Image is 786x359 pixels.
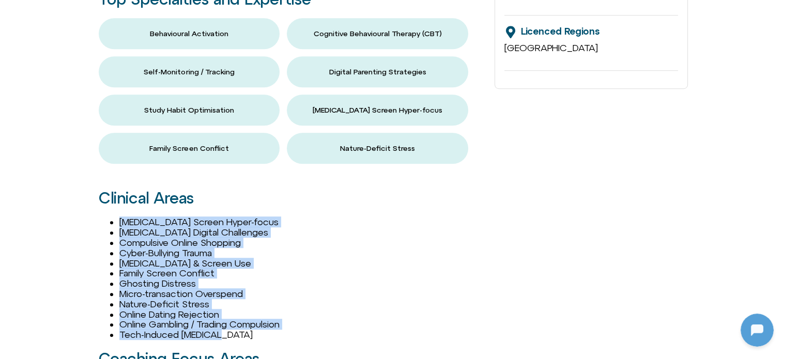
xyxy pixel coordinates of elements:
[119,330,485,340] li: Tech-Induced [MEDICAL_DATA]
[119,278,485,289] li: Ghosting Distress
[99,95,280,126] button: Study Habit Optimisation
[119,238,485,248] li: Compulsive Online Shopping
[177,265,193,282] svg: Voice Input Button
[119,217,485,227] li: [MEDICAL_DATA] Screen Hyper-focus
[64,205,143,220] h1: [DOMAIN_NAME]
[119,258,485,269] li: [MEDICAL_DATA] & Screen Use
[287,18,468,49] button: Cognitive Behavioural Therapy (CBT)
[180,5,198,22] svg: Close Chatbot Button
[287,95,468,126] button: [MEDICAL_DATA] Screen Hyper-focus
[119,299,485,309] li: Nature-Deficit Stress
[18,268,160,278] textarea: Message Input
[119,268,485,278] li: Family Screen Conflict
[99,56,280,87] button: Self-Monitoring / Tracking
[741,314,774,347] iframe: Botpress
[287,133,468,164] button: Nature-Deficit Stress
[119,289,485,299] li: Micro-transaction Overspend
[30,7,159,20] h2: [DOMAIN_NAME]
[119,319,485,330] li: Online Gambling / Trading Compulsion
[163,5,180,22] svg: Restart Conversation Button
[521,26,599,37] span: Licenced Regions
[9,5,26,22] img: N5FCcHC.png
[83,153,124,194] img: N5FCcHC.png
[287,56,468,87] button: Digital Parenting Strategies
[119,227,485,238] li: [MEDICAL_DATA] Digital Challenges
[3,3,204,24] button: Expand Header Button
[99,18,280,49] button: Behavioural Activation
[99,133,280,164] button: Family Screen Conflict
[99,190,485,207] h2: Clinical Areas
[119,248,485,258] li: Cyber-Bullying Trauma
[504,42,598,53] span: [GEOGRAPHIC_DATA]
[119,309,485,320] li: Online Dating Rejection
